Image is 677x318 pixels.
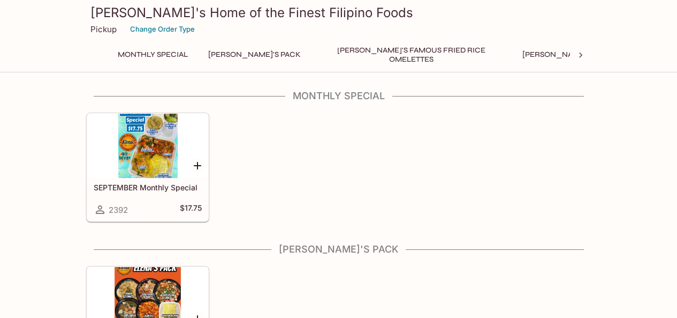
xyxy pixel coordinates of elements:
[516,47,653,62] button: [PERSON_NAME]'s Mixed Plates
[112,47,194,62] button: Monthly Special
[86,90,591,102] h4: Monthly Special
[90,24,117,34] p: Pickup
[94,183,202,192] h5: SEPTEMBER Monthly Special
[90,4,587,21] h3: [PERSON_NAME]'s Home of the Finest Filipino Foods
[180,203,202,216] h5: $17.75
[87,114,208,178] div: SEPTEMBER Monthly Special
[191,159,204,172] button: Add SEPTEMBER Monthly Special
[86,243,591,255] h4: [PERSON_NAME]'s Pack
[125,21,200,38] button: Change Order Type
[87,113,209,221] a: SEPTEMBER Monthly Special2392$17.75
[315,47,508,62] button: [PERSON_NAME]'s Famous Fried Rice Omelettes
[109,205,128,215] span: 2392
[202,47,307,62] button: [PERSON_NAME]'s Pack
